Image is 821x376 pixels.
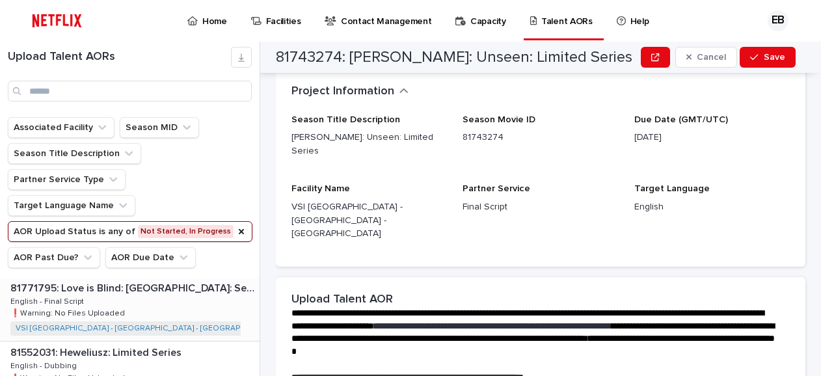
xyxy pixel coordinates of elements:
span: Season Movie ID [463,115,535,124]
h1: Upload Talent AORs [8,50,231,64]
p: Final Script [463,200,618,214]
button: Season Title Description [8,143,141,164]
p: 81771795: Love is Blind: [GEOGRAPHIC_DATA]: Season 1 [10,280,257,295]
button: Target Language Name [8,195,135,216]
p: 81552031: Heweliusz: Limited Series [10,344,184,359]
button: Cancel [675,47,738,68]
button: Season MID [120,117,199,138]
span: Target Language [634,184,710,193]
p: [DATE] [634,131,790,144]
h2: Project Information [291,85,394,99]
span: Season Title Description [291,115,400,124]
input: Search [8,81,252,101]
span: Partner Service [463,184,530,193]
h2: 81743274: [PERSON_NAME]: Unseen: Limited Series [276,48,632,67]
span: Facility Name [291,184,350,193]
img: ifQbXi3ZQGMSEF7WDB7W [26,8,88,34]
button: Save [740,47,795,68]
p: VSI [GEOGRAPHIC_DATA] - [GEOGRAPHIC_DATA] - [GEOGRAPHIC_DATA] [291,200,447,241]
p: [PERSON_NAME]: Unseen: Limited Series [291,131,447,158]
a: VSI [GEOGRAPHIC_DATA] - [GEOGRAPHIC_DATA] - [GEOGRAPHIC_DATA] [16,324,279,333]
span: Cancel [697,53,726,62]
span: Save [764,53,785,62]
button: Partner Service Type [8,169,126,190]
div: EB [768,10,788,31]
span: Due Date (GMT/UTC) [634,115,728,124]
p: English - Final Script [10,295,87,306]
button: AOR Upload Status [8,221,252,242]
button: Project Information [291,85,409,99]
button: Associated Facility [8,117,114,138]
button: AOR Past Due? [8,247,100,268]
p: English [634,200,790,214]
p: ❗️Warning: No Files Uploaded [10,306,128,318]
p: English - Dubbing [10,359,79,371]
p: 81743274 [463,131,618,144]
button: AOR Due Date [105,247,196,268]
h2: Upload Talent AOR [291,293,393,307]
